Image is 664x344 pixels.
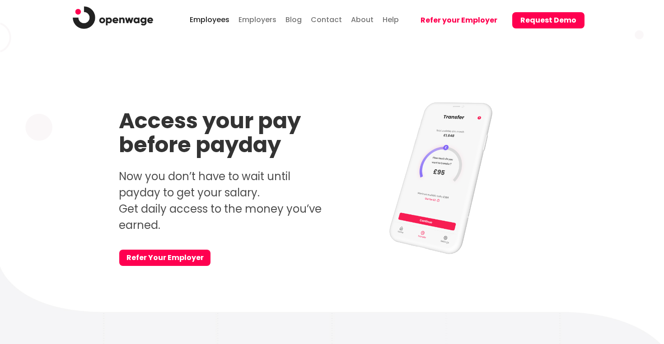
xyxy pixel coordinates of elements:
button: Refer your Employer [412,12,505,28]
a: Refer Your Employer [119,250,210,266]
a: Refer your Employer [406,3,505,39]
button: Request Demo [512,12,585,28]
img: Access your pay before payday [378,100,506,256]
a: About [349,6,376,31]
iframe: Help widget launcher [584,292,654,317]
a: Request Demo [505,3,585,39]
p: Now you don’t have to wait until payday to get your salary. Get daily access to the money you’ve ... [119,168,326,233]
a: Help [380,6,401,31]
strong: Access your pay before payday [119,106,301,160]
a: Contact [309,6,344,31]
a: Employees [187,6,232,31]
a: Employers [236,6,279,31]
img: logo.png [73,6,153,29]
a: Blog [283,6,304,31]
